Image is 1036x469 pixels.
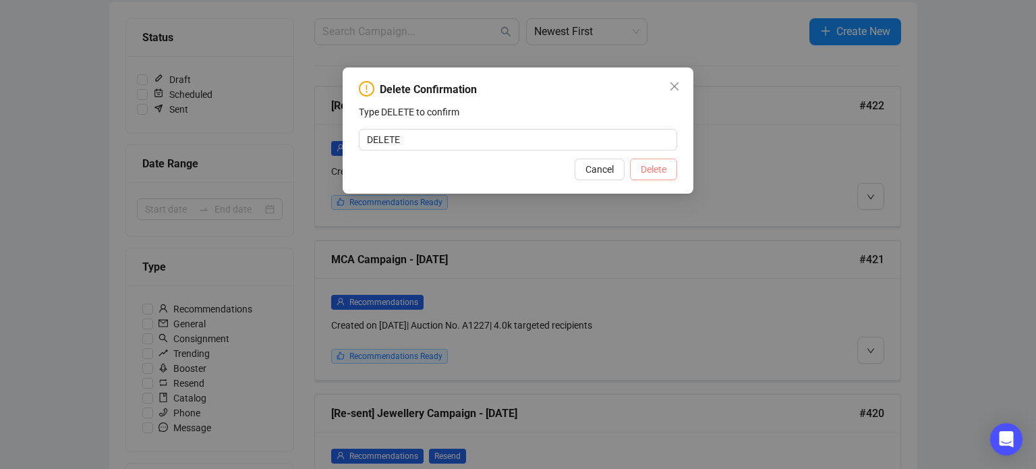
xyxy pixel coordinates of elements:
[359,105,677,119] p: Type DELETE to confirm
[575,159,625,180] button: Cancel
[585,162,614,177] span: Cancel
[641,162,666,177] span: Delete
[990,423,1023,456] div: Open Intercom Messenger
[630,159,677,180] button: Delete
[359,81,374,96] span: exclamation-circle
[664,76,685,97] button: Close
[380,82,477,98] div: Delete Confirmation
[669,81,680,92] span: close
[359,129,677,150] input: DELETE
